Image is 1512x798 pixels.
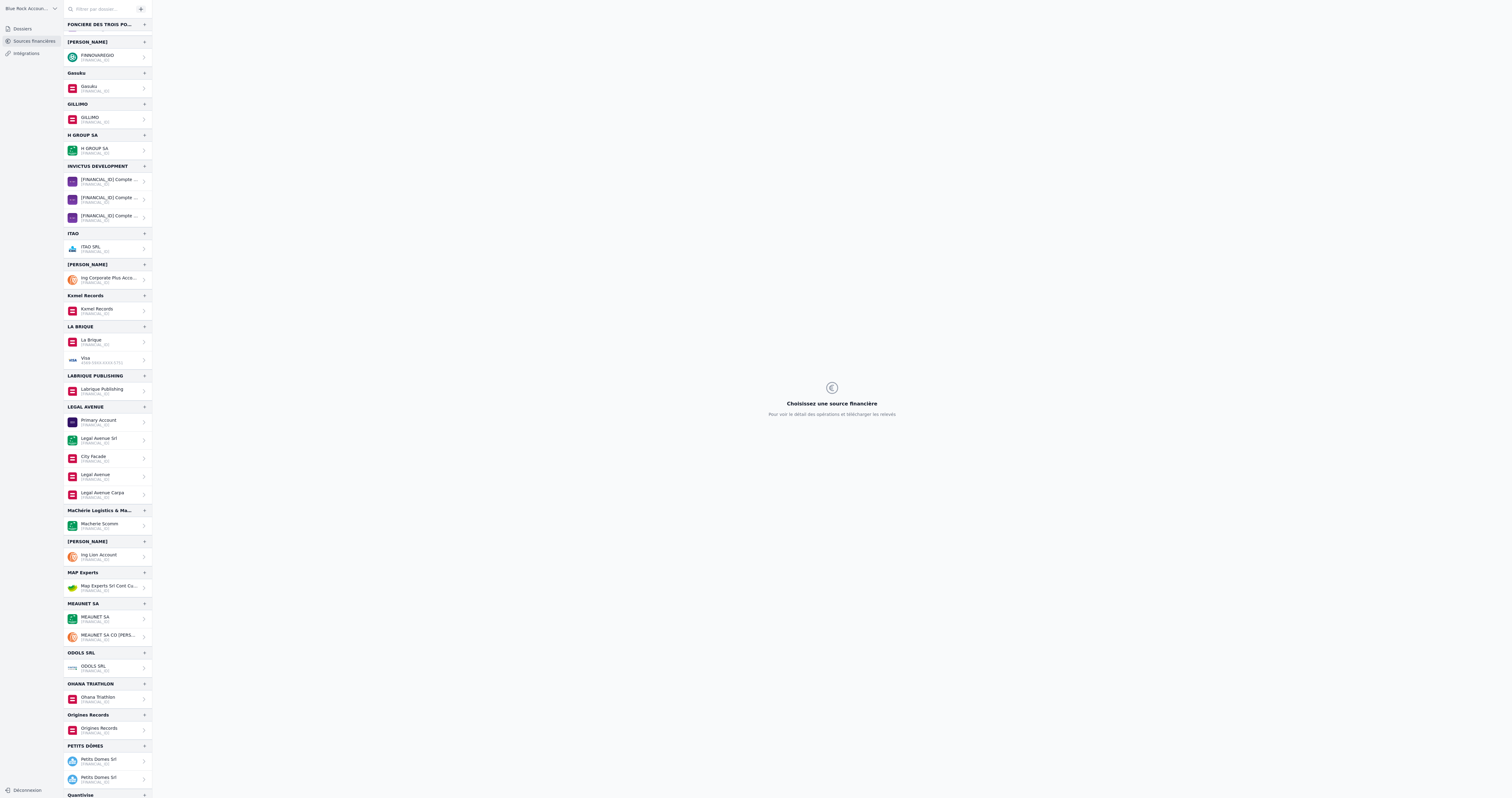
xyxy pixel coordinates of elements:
p: Origines Records [81,725,117,731]
p: [FINANCIAL_ID] Compte Go [PERSON_NAME] [81,213,139,219]
img: BNP_BE_BUSINESS_GEBABEBB.png [68,146,77,156]
p: [FINANCIAL_ID] [81,441,117,446]
p: Legal Avenue Srl [81,435,117,441]
div: LABRIQUE PUBLISHING [68,372,123,380]
p: Petits Domes Srl [81,756,116,762]
img: FINTRO_BE_BUSINESS_GEBABEBB.png [68,663,77,673]
img: BNP_BE_BUSINESS_GEBABEBB.png [68,436,77,445]
img: BNP_BE_BUSINESS_GEBABEBB.png [68,614,77,624]
a: Visa 4569-59XX-XXXX-5751 [64,351,152,369]
p: [FINANCIAL_ID] [81,762,116,767]
p: Legal Avenue [81,472,110,478]
a: Legal Avenue Carpa [FINANCIAL_ID] [64,486,152,504]
div: LA BRIQUE [68,323,93,330]
div: MaChérie Logistics & Management Services [68,507,132,514]
p: [FINANCIAL_ID] [81,280,139,285]
a: Primary Account [FINANCIAL_ID] [64,413,152,432]
p: [FINANCIAL_ID] [81,477,110,482]
button: Déconnexion [2,785,61,795]
p: [FINANCIAL_ID] [81,780,116,785]
p: FINNOVAREGIO [81,52,114,58]
img: CBC_CREGBEBB.png [68,244,77,254]
img: visa.png [68,355,77,365]
div: FONCIERE DES TROIS PONTS [68,21,132,28]
p: ODOLS SRL [81,663,109,669]
p: [FINANCIAL_ID] [81,249,109,254]
a: Legal Avenue Srl [FINANCIAL_ID] [64,432,152,450]
p: Kxmel Records [81,306,113,312]
div: Gasuku [68,69,86,77]
button: Blue Rock Accounting [2,4,61,14]
p: City Facade [81,453,109,460]
a: ITAO SRL [FINANCIAL_ID] [64,240,152,258]
div: LEGAL AVENUE [68,403,104,411]
img: belfius.png [68,472,77,482]
img: BEOBANK_CTBKBEBX.png [68,213,77,223]
a: Intégrations [2,48,61,59]
p: Ing Corporate Plus Account [81,275,139,281]
img: BEOBANK_CTBKBEBX.png [68,195,77,205]
a: [FINANCIAL_ID] Compte Go [PERSON_NAME] [FINANCIAL_ID] [64,173,152,191]
img: AION_BMPBBEBBXXX.png [68,417,77,427]
a: City Facade [FINANCIAL_ID] [64,450,152,468]
p: [FINANCIAL_ID] [81,200,139,205]
a: MEAUNET SA [FINANCIAL_ID] [64,610,152,628]
a: H GROUP SA [FINANCIAL_ID] [64,142,152,160]
img: belfius.png [68,454,77,464]
img: ing.png [68,552,77,562]
img: belfius.png [68,84,77,93]
p: Legal Avenue Carpa [81,490,124,496]
p: [FINANCIAL_ID] [81,151,109,156]
img: belfius.png [68,490,77,500]
a: [FINANCIAL_ID] Compte Business Package Invictus Development [FINANCIAL_ID] [64,191,152,209]
img: crelan.png [68,583,77,593]
p: [FINANCIAL_ID] [81,58,114,63]
p: La Brique [81,337,109,343]
p: [FINANCIAL_ID] [81,342,109,347]
p: ITAO SRL [81,244,109,250]
div: GILLIMO [68,101,88,108]
img: belfius.png [68,694,77,704]
p: Gasuku [81,83,109,89]
div: INVICTUS DEVELOPMENT [68,163,128,170]
div: Origines Records [68,711,109,719]
p: [FINANCIAL_ID] [81,526,118,531]
p: [FINANCIAL_ID] Compte Go [PERSON_NAME] [81,176,139,183]
p: MEAUNET SA [81,614,109,620]
div: [PERSON_NAME] [68,38,108,46]
p: Ohana Triathlon [81,694,115,700]
img: belfius.png [68,115,77,124]
a: Ing Corporate Plus Account [FINANCIAL_ID] [64,271,152,289]
a: Gasuku [FINANCIAL_ID] [64,80,152,98]
span: Blue Rock Accounting [6,6,49,12]
a: ODOLS SRL [FINANCIAL_ID] [64,659,152,678]
div: [PERSON_NAME] [68,261,108,268]
div: ITAO [68,230,79,237]
img: kbc.png [68,757,77,766]
p: Ing Lion Account [81,552,117,558]
img: belfius.png [68,337,77,347]
img: belfius.png [68,306,77,316]
p: 4569-59XX-XXXX-5751 [81,361,123,365]
div: [PERSON_NAME] [68,538,108,545]
img: triodosbank.png [68,53,77,62]
a: Petits Domes Srl [FINANCIAL_ID] [64,753,152,771]
img: belfius.png [68,725,77,735]
div: OHANA TRIATHLON [68,680,114,688]
p: Primary Account [81,417,116,423]
p: [FINANCIAL_ID] [81,89,109,94]
a: Sources financières [2,36,61,47]
p: [FINANCIAL_ID] [81,182,139,187]
p: [FINANCIAL_ID] [81,218,139,223]
a: Origines Records [FINANCIAL_ID] [64,721,152,740]
p: [FINANCIAL_ID] [81,669,109,674]
a: GILLIMO [FINANCIAL_ID] [64,111,152,129]
p: [FINANCIAL_ID] [81,700,115,705]
div: PETITS DÔMES [68,742,103,750]
img: belfius.png [68,386,77,396]
a: Kxmel Records [FINANCIAL_ID] [64,302,152,320]
a: Ing Lion Account [FINANCIAL_ID] [64,548,152,566]
p: [FINANCIAL_ID] Compte Business Package Invictus Development [81,195,139,201]
input: Filtrer par dossier... [64,4,134,15]
a: Labrique Publishing [FINANCIAL_ID] [64,382,152,401]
